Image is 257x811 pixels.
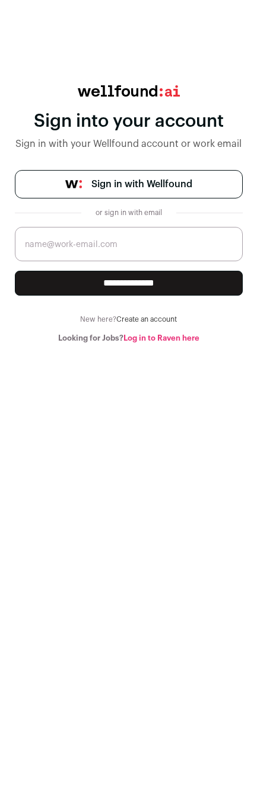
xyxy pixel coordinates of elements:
[65,180,82,188] img: wellfound-symbol-flush-black-fb3c872781a75f747ccb3a119075da62bfe97bd399995f84a933054e44a575c4.png
[91,208,167,217] div: or sign in with email
[15,315,243,324] div: New here?
[116,316,177,323] a: Create an account
[78,85,180,97] img: wellfound:ai
[15,170,243,198] a: Sign in with Wellfound
[15,137,243,151] div: Sign in with your Wellfound account or work email
[15,334,243,343] div: Looking for Jobs?
[15,227,243,261] input: name@work-email.com
[91,177,192,191] span: Sign in with Wellfound
[123,334,199,342] a: Log in to Raven here
[15,111,243,132] div: Sign into your account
